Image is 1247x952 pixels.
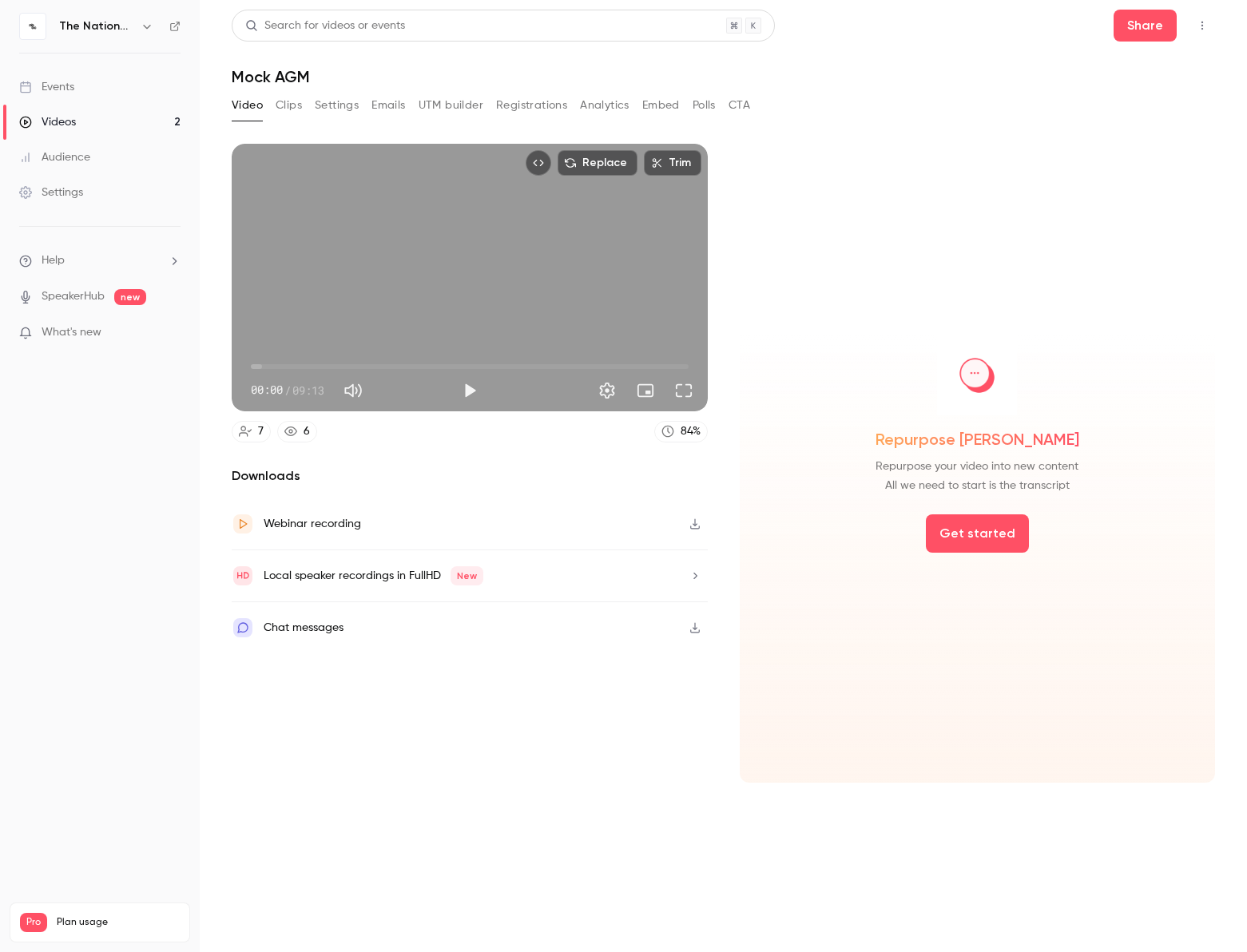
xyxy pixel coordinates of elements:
a: 6 [277,421,317,442]
button: Embed [642,93,680,118]
h2: Downloads [232,466,708,486]
button: Mute [337,375,369,407]
div: Local speaker recordings in FullHD [264,566,483,585]
span: Repurpose [PERSON_NAME] [876,428,1079,450]
button: CTA [729,93,750,118]
div: Videos [19,114,76,130]
button: Analytics [580,93,629,118]
div: Audience [19,149,90,165]
button: Full screen [668,375,700,407]
span: Repurpose your video into new content All we need to start is the transcript [876,457,1078,495]
button: Trim [644,150,701,176]
a: 84% [654,421,708,442]
h6: The National Ballet of Canada [59,18,134,34]
div: 00:00 [251,382,324,399]
span: Plan usage [57,916,180,929]
img: The National Ballet of Canada [20,14,46,39]
a: 7 [232,421,271,442]
button: Replace [558,150,637,176]
button: Turn on miniplayer [629,375,661,407]
li: help-dropdown-opener [19,252,181,269]
span: Pro [20,913,47,932]
div: 7 [258,423,264,440]
button: UTM builder [419,93,483,118]
div: 6 [304,423,310,440]
span: New [451,566,483,585]
div: 84 % [681,423,701,440]
div: Settings [19,184,83,200]
button: Registrations [496,93,567,118]
button: Settings [315,93,359,118]
span: 09:13 [292,382,324,399]
div: Webinar recording [264,514,361,534]
div: Search for videos or events [245,18,405,34]
button: Settings [591,375,623,407]
button: Share [1114,10,1177,42]
button: Clips [276,93,302,118]
button: Get started [926,514,1029,553]
button: Play [454,375,486,407]
span: What's new [42,324,101,341]
span: new [114,289,146,305]
a: SpeakerHub [42,288,105,305]
button: Embed video [526,150,551,176]
h1: Mock AGM [232,67,1215,86]
span: Help [42,252,65,269]
span: 00:00 [251,382,283,399]
div: Chat messages [264,618,344,637]
div: Events [19,79,74,95]
span: / [284,382,291,399]
button: Emails [371,93,405,118]
button: Video [232,93,263,118]
button: Polls [693,93,716,118]
button: Top Bar Actions [1189,13,1215,38]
